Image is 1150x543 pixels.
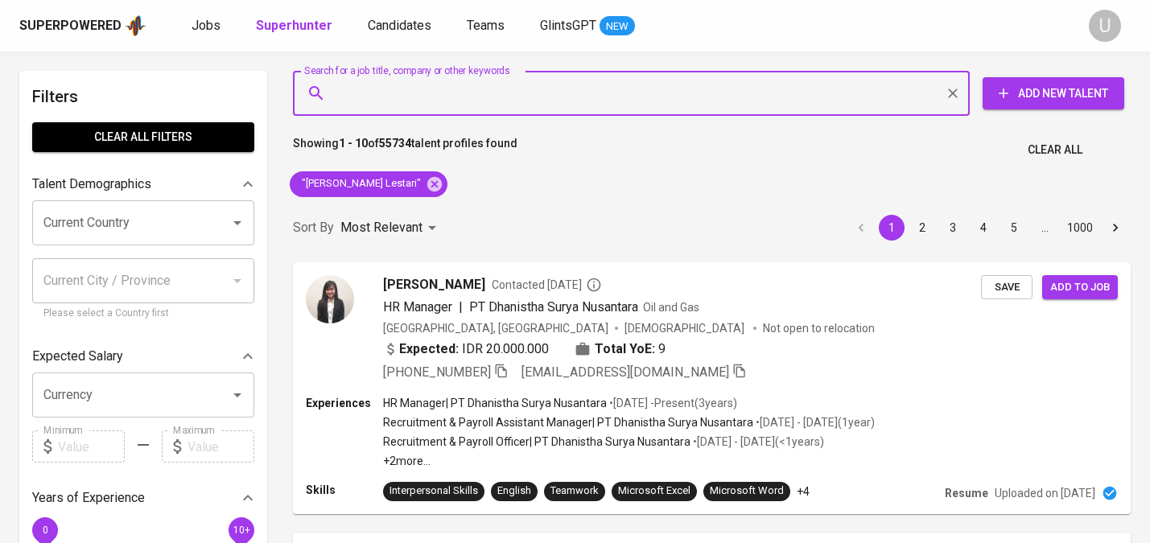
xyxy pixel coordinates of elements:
[192,16,224,36] a: Jobs
[383,395,607,411] p: HR Manager | PT Dhanistha Surya Nusantara
[293,218,334,237] p: Sort By
[1032,220,1057,236] div: …
[383,320,608,336] div: [GEOGRAPHIC_DATA], [GEOGRAPHIC_DATA]
[339,137,368,150] b: 1 - 10
[983,77,1124,109] button: Add New Talent
[340,213,442,243] div: Most Relevant
[1028,140,1082,160] span: Clear All
[256,16,336,36] a: Superhunter
[1089,10,1121,42] div: U
[293,135,517,165] p: Showing of talent profiles found
[607,395,737,411] p: • [DATE] - Present ( 3 years )
[379,137,411,150] b: 55734
[399,339,459,359] b: Expected:
[226,384,249,406] button: Open
[306,275,354,323] img: db2f96c8e60977c3a6c2c48b8aa8b46b.jpg
[909,215,935,241] button: Go to page 2
[469,299,638,315] span: PT Dhanistha Surya Nusantara
[256,18,332,33] b: Superhunter
[1001,215,1027,241] button: Go to page 5
[32,482,254,514] div: Years of Experience
[188,430,254,463] input: Value
[42,524,47,536] span: 0
[125,14,146,38] img: app logo
[32,488,145,508] p: Years of Experience
[540,18,596,33] span: GlintsGPT
[497,483,531,499] div: English
[32,347,123,366] p: Expected Salary
[368,18,431,33] span: Candidates
[753,414,875,430] p: • [DATE] - [DATE] ( 1 year )
[618,483,690,499] div: Microsoft Excel
[383,275,485,294] span: [PERSON_NAME]
[492,277,602,293] span: Contacted [DATE]
[383,453,875,469] p: +2 more ...
[192,18,221,33] span: Jobs
[383,339,549,359] div: IDR 20.000.000
[1062,215,1098,241] button: Go to page 1000
[550,483,599,499] div: Teamwork
[290,171,447,197] div: "[PERSON_NAME] Lestari"
[658,339,666,359] span: 9
[1042,275,1118,300] button: Add to job
[383,434,690,450] p: Recruitment & Payroll Officer | PT Dhanistha Surya Nusantara
[383,414,753,430] p: Recruitment & Payroll Assistant Manager | PT Dhanistha Surya Nusantara
[586,277,602,293] svg: By Batam recruiter
[43,306,243,322] p: Please select a Country first
[763,320,875,336] p: Not open to relocation
[595,339,655,359] b: Total YoE:
[981,275,1033,300] button: Save
[293,262,1131,514] a: [PERSON_NAME]Contacted [DATE]HR Manager|PT Dhanistha Surya NusantaraOil and Gas[GEOGRAPHIC_DATA],...
[797,483,810,500] p: +4
[32,84,254,109] h6: Filters
[690,434,824,450] p: • [DATE] - [DATE] ( <1 years )
[1050,278,1110,297] span: Add to job
[306,395,383,411] p: Experiences
[467,16,508,36] a: Teams
[1021,135,1089,165] button: Clear All
[945,485,988,501] p: Resume
[32,175,151,194] p: Talent Demographics
[1103,215,1128,241] button: Go to next page
[942,82,964,105] button: Clear
[226,212,249,234] button: Open
[459,298,463,317] span: |
[971,215,996,241] button: Go to page 4
[600,19,635,35] span: NEW
[940,215,966,241] button: Go to page 3
[624,320,747,336] span: [DEMOGRAPHIC_DATA]
[32,122,254,152] button: Clear All filters
[32,168,254,200] div: Talent Demographics
[989,278,1024,297] span: Save
[233,524,249,536] span: 10+
[879,215,905,241] button: page 1
[846,215,1131,241] nav: pagination navigation
[340,218,422,237] p: Most Relevant
[383,364,491,380] span: [PHONE_NUMBER]
[306,482,383,498] p: Skills
[995,84,1111,104] span: Add New Talent
[643,301,699,314] span: Oil and Gas
[19,14,146,38] a: Superpoweredapp logo
[290,176,431,191] span: "[PERSON_NAME] Lestari"
[540,16,635,36] a: GlintsGPT NEW
[45,127,241,147] span: Clear All filters
[32,340,254,372] div: Expected Salary
[368,16,435,36] a: Candidates
[390,483,478,499] div: Interpersonal Skills
[467,18,505,33] span: Teams
[995,485,1095,501] p: Uploaded on [DATE]
[19,17,122,35] div: Superpowered
[710,483,784,499] div: Microsoft Word
[383,299,452,315] span: HR Manager
[58,430,125,463] input: Value
[521,364,729,380] span: [EMAIL_ADDRESS][DOMAIN_NAME]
